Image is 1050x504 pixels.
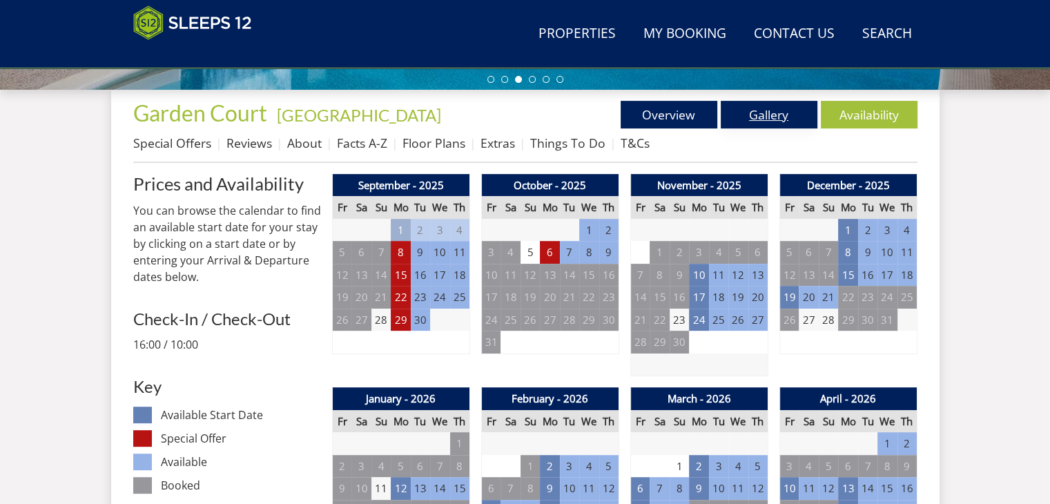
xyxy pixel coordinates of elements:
td: 5 [391,455,410,478]
th: Su [371,410,391,433]
a: Reviews [226,135,272,151]
th: Th [599,196,619,219]
a: [GEOGRAPHIC_DATA] [277,105,441,125]
td: 13 [351,264,371,287]
a: Facts A-Z [337,135,387,151]
td: 9 [858,241,877,264]
td: 22 [650,309,669,331]
th: Fr [481,410,500,433]
th: Mo [838,196,857,219]
td: 12 [728,264,748,287]
td: 13 [411,477,430,500]
td: 23 [599,286,619,309]
th: Mo [391,410,410,433]
span: - [271,105,441,125]
td: 4 [579,455,599,478]
td: 7 [650,477,669,500]
td: 9 [411,241,430,264]
th: Th [748,196,768,219]
td: 14 [858,477,877,500]
td: 14 [630,286,650,309]
td: 16 [858,264,877,287]
td: 30 [670,331,689,353]
th: Th [897,410,917,433]
th: Th [450,196,469,219]
td: 21 [819,286,838,309]
td: 17 [689,286,708,309]
th: March - 2026 [630,387,768,410]
td: 2 [411,219,430,242]
a: Properties [533,19,621,50]
td: 26 [332,309,351,331]
h3: Key [133,378,321,396]
th: Fr [481,196,500,219]
td: 12 [779,264,799,287]
td: 17 [481,286,500,309]
td: 1 [579,219,599,242]
td: 10 [779,477,799,500]
td: 3 [709,455,728,478]
td: 3 [689,241,708,264]
th: December - 2025 [779,174,917,197]
th: April - 2026 [779,387,917,410]
td: 23 [411,286,430,309]
p: 16:00 / 10:00 [133,336,321,353]
dd: Available Start Date [161,407,320,423]
th: Su [819,410,838,433]
a: Things To Do [530,135,605,151]
td: 5 [599,455,619,478]
p: You can browse the calendar to find an available start date for your stay by clicking on a start ... [133,202,321,285]
th: Mo [391,196,410,219]
td: 25 [500,309,520,331]
img: Sleeps 12 [133,6,252,40]
td: 7 [371,241,391,264]
td: 13 [748,264,768,287]
th: Sa [500,196,520,219]
th: Su [521,196,540,219]
td: 3 [560,455,579,478]
iframe: Customer reviews powered by Trustpilot [126,48,271,60]
th: Su [521,410,540,433]
td: 25 [709,309,728,331]
td: 11 [579,477,599,500]
td: 8 [579,241,599,264]
th: Tu [709,196,728,219]
td: 4 [500,241,520,264]
td: 12 [599,477,619,500]
td: 6 [540,241,559,264]
td: 6 [411,455,430,478]
td: 8 [391,241,410,264]
td: 2 [540,455,559,478]
td: 13 [540,264,559,287]
th: Mo [689,410,708,433]
td: 11 [728,477,748,500]
td: 21 [560,286,579,309]
td: 20 [799,286,818,309]
th: September - 2025 [332,174,469,197]
th: Su [819,196,838,219]
td: 14 [430,477,449,500]
td: 19 [332,286,351,309]
td: 21 [371,286,391,309]
td: 9 [599,241,619,264]
td: 1 [670,455,689,478]
th: January - 2026 [332,387,469,410]
td: 11 [897,241,917,264]
td: 24 [430,286,449,309]
td: 5 [332,241,351,264]
td: 8 [877,455,897,478]
td: 27 [748,309,768,331]
td: 26 [728,309,748,331]
td: 30 [411,309,430,331]
th: Mo [689,196,708,219]
td: 6 [351,241,371,264]
span: Garden Court [133,99,267,126]
td: 15 [450,477,469,500]
td: 27 [351,309,371,331]
td: 29 [838,309,857,331]
td: 24 [481,309,500,331]
th: Sa [650,196,669,219]
th: Su [670,196,689,219]
td: 27 [540,309,559,331]
td: 12 [521,264,540,287]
